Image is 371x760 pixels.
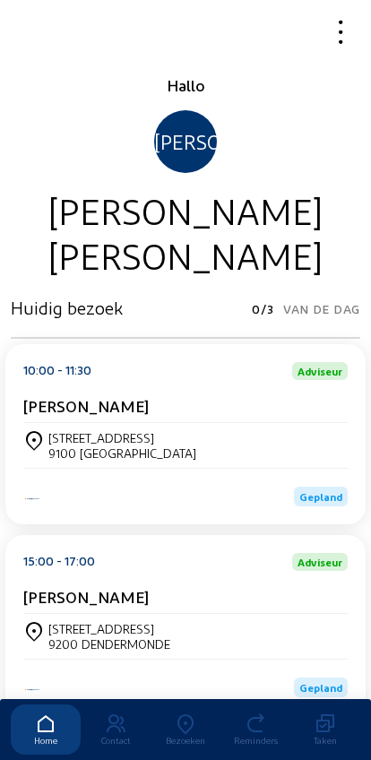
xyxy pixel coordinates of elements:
[23,553,95,571] div: 15:00 - 17:00
[11,297,123,318] h3: Huidig bezoek
[151,704,220,755] a: Bezoeken
[283,297,360,322] span: Van de dag
[11,232,360,277] div: [PERSON_NAME]
[23,587,149,606] cam-card-title: [PERSON_NAME]
[81,735,151,746] div: Contact
[11,187,360,232] div: [PERSON_NAME]
[298,366,342,376] span: Adviseur
[154,110,217,173] div: [PERSON_NAME]
[11,74,360,96] div: Hallo
[298,557,342,567] span: Adviseur
[11,735,81,746] div: Home
[48,621,170,636] div: [STREET_ADDRESS]
[151,735,220,746] div: Bezoeken
[23,362,91,380] div: 10:00 - 11:30
[299,490,342,503] span: Gepland
[23,396,149,415] cam-card-title: [PERSON_NAME]
[23,497,41,501] img: Iso Protect
[48,445,196,461] div: 9100 [GEOGRAPHIC_DATA]
[81,704,151,755] a: Contact
[220,704,290,755] a: Reminders
[48,430,196,445] div: [STREET_ADDRESS]
[220,735,290,746] div: Reminders
[48,636,170,652] div: 9200 DENDERMONDE
[299,681,342,694] span: Gepland
[23,687,41,692] img: Energy Protect Ramen & Deuren
[252,297,274,322] span: 0/3
[290,735,360,746] div: Taken
[290,704,360,755] a: Taken
[11,704,81,755] a: Home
